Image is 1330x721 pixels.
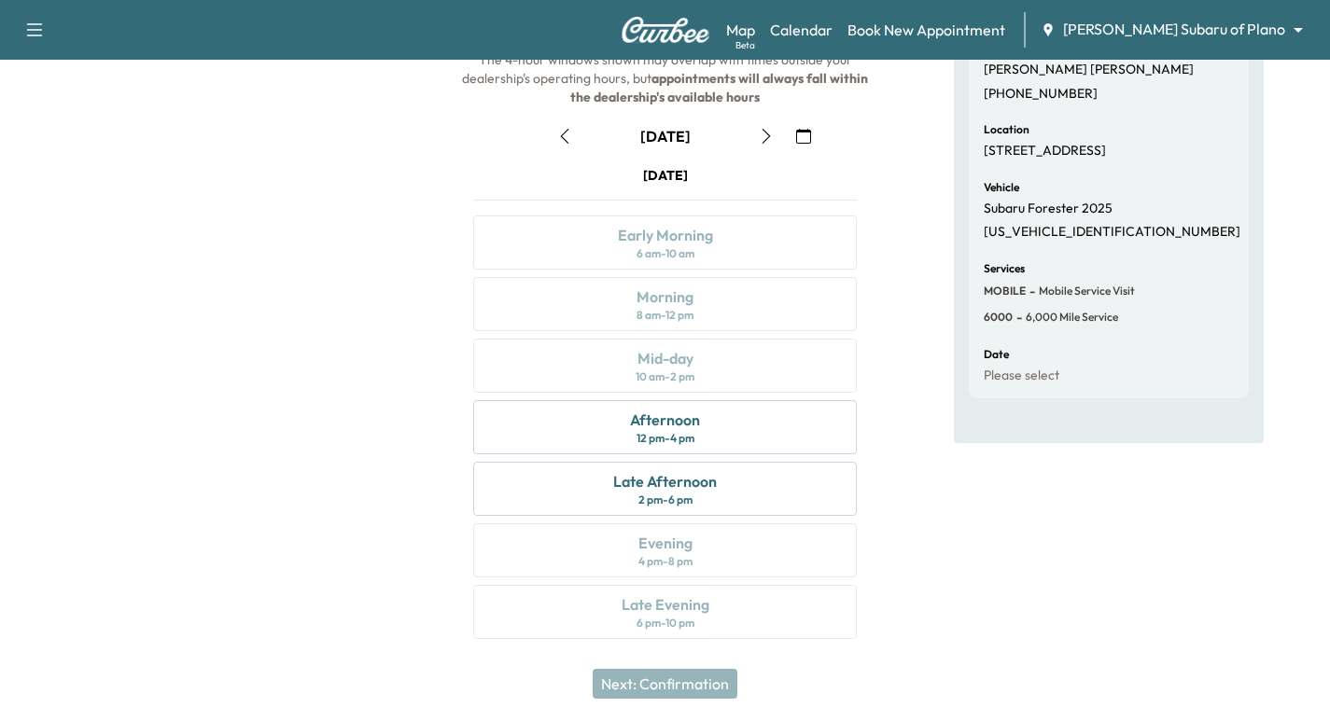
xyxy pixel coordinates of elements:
[984,124,1029,135] h6: Location
[770,19,833,41] a: Calendar
[984,349,1009,360] h6: Date
[984,263,1025,274] h6: Services
[984,201,1113,217] p: Subaru Forester 2025
[1063,19,1285,40] span: [PERSON_NAME] Subaru of Plano
[726,19,755,41] a: MapBeta
[570,70,871,105] b: appointments will always fall within the dealership's available hours
[621,17,710,43] img: Curbee Logo
[847,19,1005,41] a: Book New Appointment
[630,409,700,431] div: Afternoon
[640,126,691,146] div: [DATE]
[1026,282,1035,300] span: -
[1013,308,1022,326] span: -
[984,182,1019,193] h6: Vehicle
[984,143,1106,159] p: [STREET_ADDRESS]
[984,62,1194,78] p: [PERSON_NAME] [PERSON_NAME]
[637,431,694,446] div: 12 pm - 4 pm
[643,166,688,185] div: [DATE]
[984,224,1240,241] p: [US_VEHICLE_IDENTIFICATION_NUMBER]
[984,86,1098,103] p: [PHONE_NUMBER]
[613,470,717,492] div: Late Afternoon
[984,284,1026,298] span: MOBILE
[984,310,1013,325] span: 6000
[1022,310,1118,325] span: 6,000 mile Service
[638,492,693,507] div: 2 pm - 6 pm
[735,38,755,52] div: Beta
[984,367,1059,384] p: Please select
[1035,284,1135,298] span: Mobile Service Visit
